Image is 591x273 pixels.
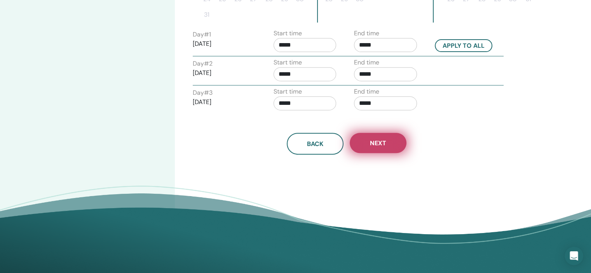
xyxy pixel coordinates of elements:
button: Back [287,133,343,155]
span: Next [370,139,386,147]
label: Day # 3 [193,88,213,97]
label: End time [354,58,379,67]
p: [DATE] [193,68,256,78]
label: End time [354,29,379,38]
label: Day # 2 [193,59,213,68]
span: Back [307,140,323,148]
label: End time [354,87,379,96]
div: Open Intercom Messenger [565,247,583,265]
p: [DATE] [193,97,256,107]
button: Apply to all [435,39,492,52]
label: Day # 1 [193,30,211,39]
button: Next [350,133,406,153]
button: 31 [199,7,214,23]
label: Start time [274,29,302,38]
p: [DATE] [193,39,256,49]
label: Start time [274,87,302,96]
label: Start time [274,58,302,67]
